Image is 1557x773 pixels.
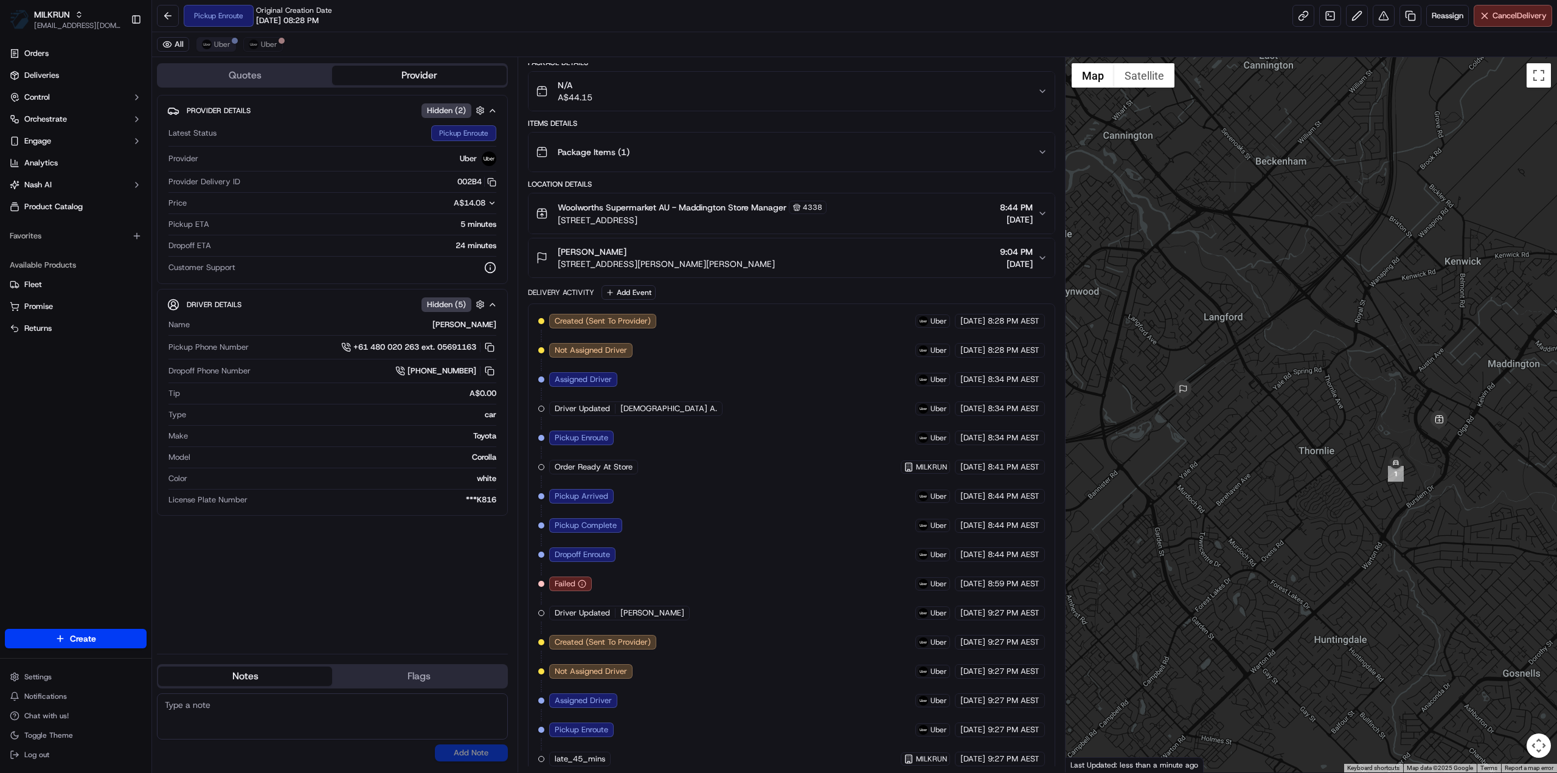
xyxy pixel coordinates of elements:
button: Notes [158,667,332,686]
span: 8:44 PM AEST [988,520,1039,531]
span: Uber [214,40,231,49]
div: Delivery Activity [528,288,594,297]
span: 9:27 PM AEST [988,724,1039,735]
span: 9:27 PM AEST [988,666,1039,677]
button: Promise [5,297,147,316]
span: [DATE] [960,608,985,619]
span: Uber [931,404,947,414]
button: [PHONE_NUMBER] [395,364,496,378]
span: Provider Delivery ID [168,176,240,187]
button: Control [5,88,147,107]
img: uber-new-logo.jpeg [918,550,928,560]
span: Pickup Complete [555,520,617,531]
div: Toyota [193,431,496,442]
span: MILKRUN [916,754,947,764]
button: Uber [243,37,283,52]
span: Dropoff Enroute [555,549,610,560]
span: Uber [931,696,947,705]
span: 9:27 PM AEST [988,637,1039,648]
span: Uber [931,491,947,501]
img: uber-new-logo.jpeg [918,579,928,589]
span: Order Ready At Store [555,462,633,473]
div: 24 minutes [216,240,496,251]
button: Woolworths Supermarket AU - Maddington Store Manager4338[STREET_ADDRESS]8:44 PM[DATE] [529,193,1055,234]
button: Log out [5,746,147,763]
span: Uber [931,550,947,560]
span: [DATE] [960,462,985,473]
button: Show street map [1072,63,1114,88]
button: Add Event [602,285,656,300]
span: [DATE] [960,403,985,414]
span: [DATE] [960,520,985,531]
span: 8:28 PM AEST [988,345,1039,356]
span: 8:44 PM AEST [988,491,1039,502]
img: uber-new-logo.jpeg [918,608,928,618]
button: Chat with us! [5,707,147,724]
button: CancelDelivery [1474,5,1552,27]
button: Hidden (2) [421,103,488,118]
button: 002B4 [457,176,496,187]
span: MILKRUN [916,462,947,472]
span: 8:34 PM AEST [988,403,1039,414]
span: +61 480 020 263 ext. 05691163 [353,342,476,353]
span: [DATE] [960,432,985,443]
span: Promise [24,301,53,312]
button: +61 480 020 263 ext. 05691163 [341,341,496,354]
a: Terms (opens in new tab) [1480,764,1497,771]
a: Deliveries [5,66,147,85]
button: Nash AI [5,175,147,195]
span: [DATE] [960,666,985,677]
span: [DATE] [960,695,985,706]
span: Uber [931,637,947,647]
span: Uber [931,725,947,735]
button: Provider [332,66,506,85]
span: Map data ©2025 Google [1407,764,1473,771]
span: Orchestrate [24,114,67,125]
span: [DATE] [960,345,985,356]
span: N/A [558,79,592,91]
button: N/AA$44.15 [529,72,1055,111]
span: Engage [24,136,51,147]
span: [DATE] [960,316,985,327]
span: Dropoff ETA [168,240,211,251]
span: Uber [931,345,947,355]
button: Fleet [5,275,147,294]
button: Create [5,629,147,648]
span: [DATE] 08:28 PM [256,15,319,26]
button: [EMAIL_ADDRESS][DOMAIN_NAME] [34,21,121,30]
button: Hidden (5) [421,297,488,312]
span: Pickup Arrived [555,491,608,502]
button: [PERSON_NAME][STREET_ADDRESS][PERSON_NAME][PERSON_NAME]9:04 PM[DATE] [529,238,1055,277]
span: [PERSON_NAME] [558,246,626,258]
span: License Plate Number [168,494,248,505]
span: 8:44 PM AEST [988,549,1039,560]
span: Assigned Driver [555,374,612,385]
a: Returns [10,323,142,334]
span: Failed [555,578,575,589]
a: Product Catalog [5,197,147,217]
div: Location Details [528,179,1055,189]
img: uber-new-logo.jpeg [918,667,928,676]
span: A$14.08 [454,198,485,208]
span: A$44.15 [558,91,592,103]
span: Uber [460,153,477,164]
span: Uber [931,579,947,589]
button: A$14.08 [389,198,496,209]
span: Not Assigned Driver [555,345,627,356]
img: uber-new-logo.jpeg [918,316,928,326]
span: Analytics [24,158,58,168]
span: Woolworths Supermarket AU - Maddington Store Manager [558,201,786,213]
span: Customer Support [168,262,235,273]
a: Report a map error [1505,764,1553,771]
span: Product Catalog [24,201,83,212]
button: Driver DetailsHidden (5) [167,294,498,314]
img: uber-new-logo.jpeg [918,375,928,384]
span: Color [168,473,187,484]
span: Deliveries [24,70,59,81]
button: Keyboard shortcuts [1347,764,1399,772]
span: [PHONE_NUMBER] [407,366,476,376]
span: Created (Sent To Provider) [555,637,651,648]
span: 9:27 PM AEST [988,695,1039,706]
span: 8:34 PM AEST [988,374,1039,385]
div: Available Products [5,255,147,275]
